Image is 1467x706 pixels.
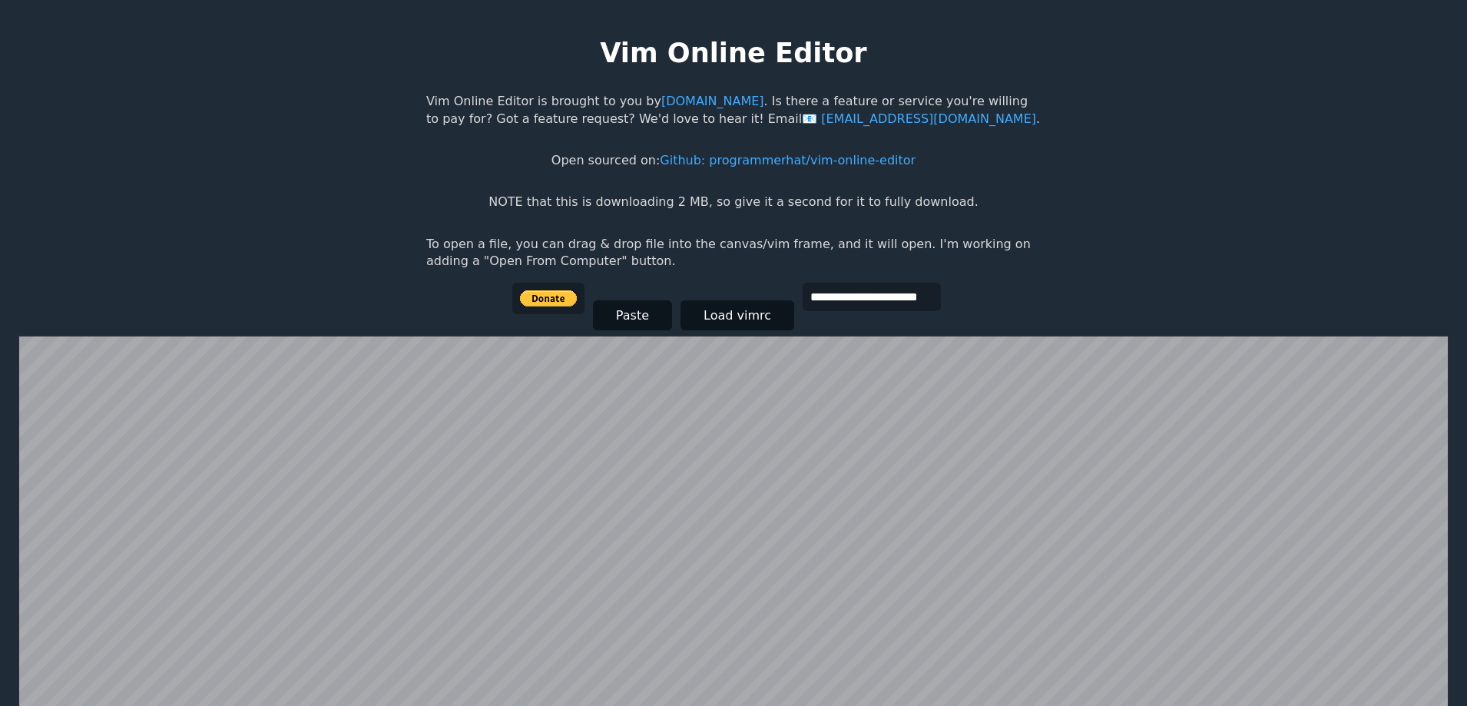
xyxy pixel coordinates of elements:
p: Vim Online Editor is brought to you by . Is there a feature or service you're willing to pay for?... [426,93,1041,128]
a: [DOMAIN_NAME] [661,94,764,108]
button: Load vimrc [681,300,794,330]
p: To open a file, you can drag & drop file into the canvas/vim frame, and it will open. I'm working... [426,236,1041,270]
a: Github: programmerhat/vim-online-editor [660,153,916,167]
a: [EMAIL_ADDRESS][DOMAIN_NAME] [802,111,1036,126]
p: Open sourced on: [551,152,916,169]
p: NOTE that this is downloading 2 MB, so give it a second for it to fully download. [488,194,978,210]
h1: Vim Online Editor [600,34,866,71]
button: Paste [593,300,672,330]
